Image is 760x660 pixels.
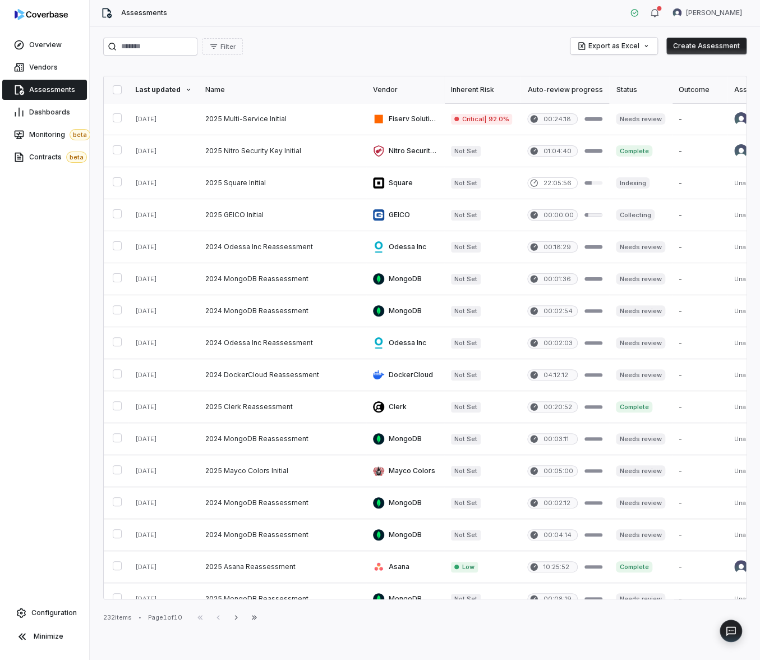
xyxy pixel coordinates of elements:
[686,8,742,17] span: [PERSON_NAME]
[31,608,77,617] span: Configuration
[66,152,87,163] span: beta
[734,560,748,574] img: Kuria Nganga avatar
[103,613,132,622] div: 232 items
[29,63,58,72] span: Vendors
[672,231,727,263] td: -
[672,135,727,167] td: -
[672,583,727,615] td: -
[672,295,727,327] td: -
[672,551,727,583] td: -
[70,129,90,140] span: beta
[527,85,602,94] div: Auto-review progress
[4,625,85,648] button: Minimize
[679,85,721,94] div: Outcome
[29,40,62,49] span: Overview
[15,9,68,20] img: logo-D7KZi-bG.svg
[672,391,727,423] td: -
[2,102,87,122] a: Dashboards
[139,613,141,621] div: •
[672,199,727,231] td: -
[373,85,437,94] div: Vendor
[29,108,70,117] span: Dashboards
[2,35,87,55] a: Overview
[570,38,657,54] button: Export as Excel
[734,112,748,126] img: David Gold avatar
[2,147,87,167] a: Contractsbeta
[220,43,236,51] span: Filter
[672,167,727,199] td: -
[148,613,182,622] div: Page 1 of 10
[666,4,749,21] button: David Gold avatar[PERSON_NAME]
[4,603,85,623] a: Configuration
[672,263,727,295] td: -
[672,327,727,359] td: -
[672,519,727,551] td: -
[202,38,243,55] button: Filter
[29,85,75,94] span: Assessments
[135,85,192,94] div: Last updated
[29,129,90,140] span: Monitoring
[121,8,167,17] span: Assessments
[2,57,87,77] a: Vendors
[672,103,727,135] td: -
[672,455,727,487] td: -
[2,80,87,100] a: Assessments
[734,144,748,158] img: Lili Jiang avatar
[34,632,63,641] span: Minimize
[616,85,665,94] div: Status
[205,85,360,94] div: Name
[672,359,727,391] td: -
[2,125,87,145] a: Monitoringbeta
[673,8,681,17] img: David Gold avatar
[672,423,727,455] td: -
[451,85,514,94] div: Inherent Risk
[29,152,87,163] span: Contracts
[666,38,747,54] button: Create Assessment
[672,487,727,519] td: -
